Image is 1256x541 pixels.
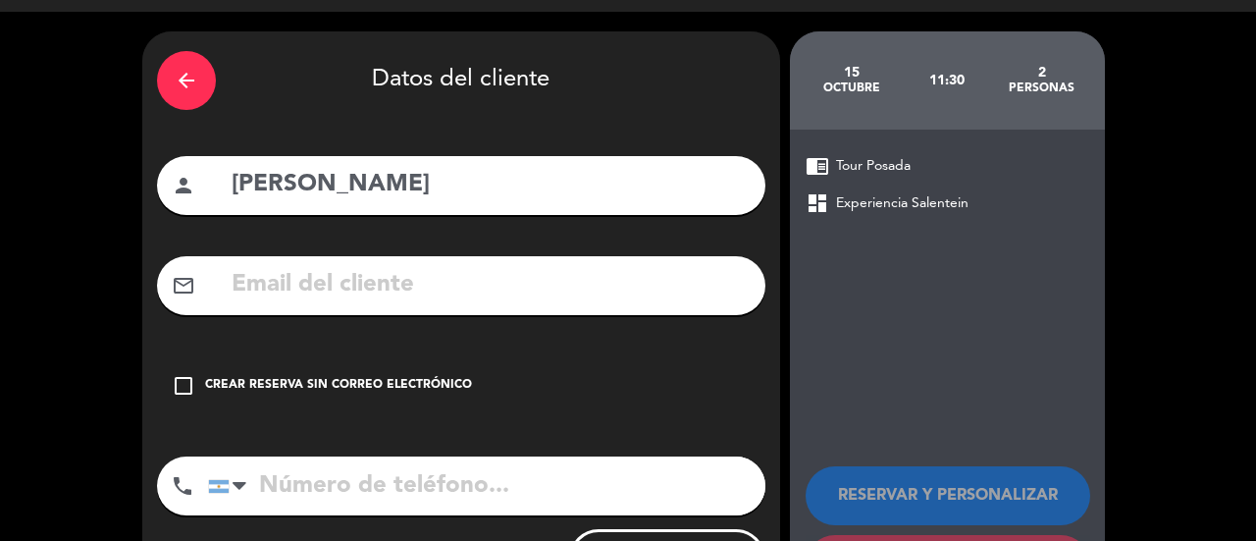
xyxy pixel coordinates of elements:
[836,155,911,178] span: Tour Posada
[230,165,751,205] input: Nombre del cliente
[805,81,900,96] div: octubre
[172,274,195,298] i: mail_outline
[209,458,254,514] div: Argentina: +54
[172,374,195,398] i: check_box_outline_blank
[205,376,472,396] div: Crear reserva sin correo electrónico
[806,466,1090,525] button: RESERVAR Y PERSONALIZAR
[899,46,994,115] div: 11:30
[806,191,829,215] span: dashboard
[836,192,968,215] span: Experiencia Salentein
[230,265,751,305] input: Email del cliente
[157,46,765,115] div: Datos del cliente
[171,474,194,498] i: phone
[805,65,900,81] div: 15
[994,65,1089,81] div: 2
[806,154,829,178] span: chrome_reader_mode
[175,69,198,92] i: arrow_back
[172,174,195,197] i: person
[208,457,765,515] input: Número de teléfono...
[994,81,1089,96] div: personas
